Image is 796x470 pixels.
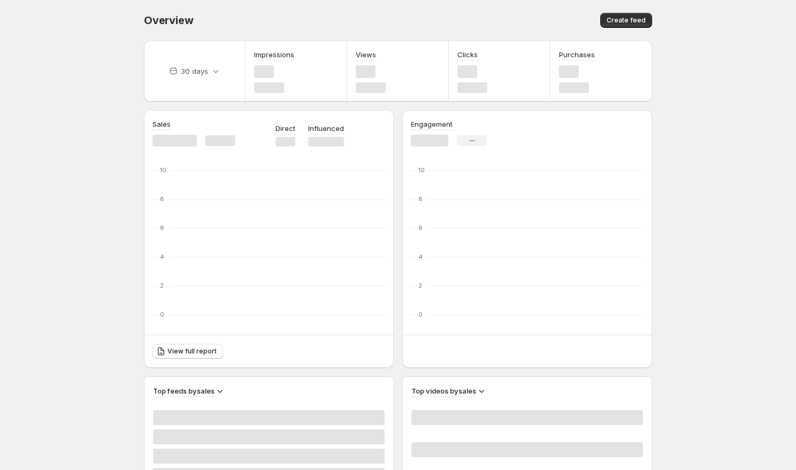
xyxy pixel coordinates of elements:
p: Direct [275,123,295,134]
button: Create feed [600,13,652,28]
text: 8 [418,195,423,203]
span: Overview [144,14,193,27]
text: 4 [418,253,423,260]
h3: Sales [152,119,171,129]
text: 0 [418,311,423,318]
text: 2 [160,282,164,289]
text: 8 [160,195,164,203]
p: 30 days [181,66,208,76]
h3: Purchases [559,49,595,60]
h3: Top videos by sales [411,386,476,396]
text: 2 [418,282,422,289]
h3: Clicks [457,49,478,60]
h3: Views [356,49,376,60]
a: View full report [152,344,223,359]
h3: Impressions [254,49,294,60]
text: 10 [418,166,425,174]
h3: Top feeds by sales [153,386,215,396]
span: View full report [167,347,217,356]
span: Create feed [607,16,646,25]
text: 6 [418,224,423,232]
text: 6 [160,224,164,232]
text: 4 [160,253,164,260]
text: 0 [160,311,164,318]
text: 10 [160,166,166,174]
p: Influenced [308,123,344,134]
h3: Engagement [411,119,453,129]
